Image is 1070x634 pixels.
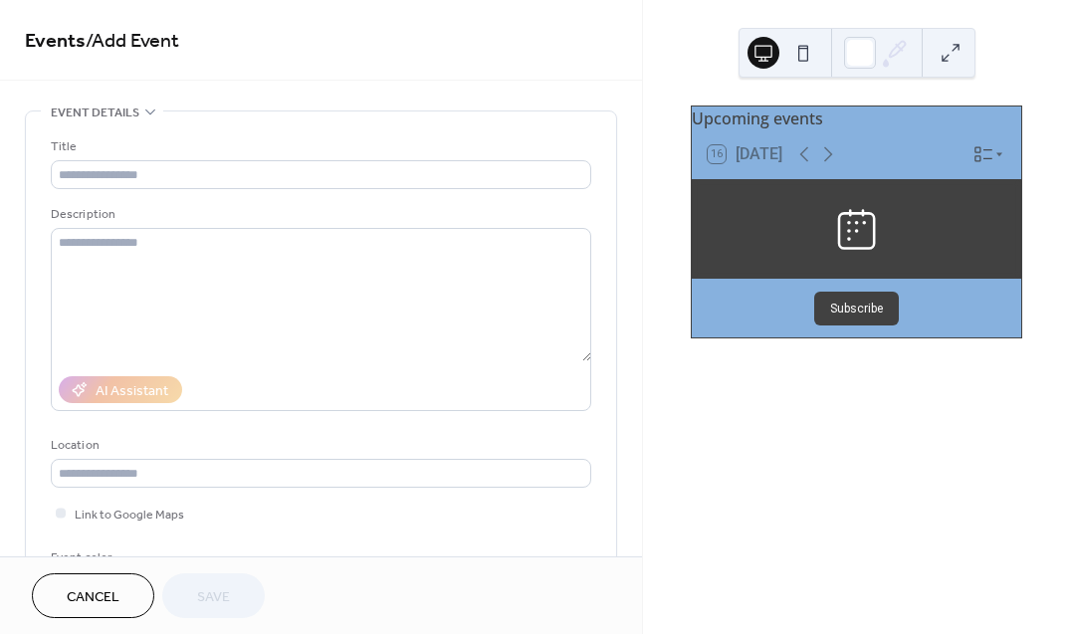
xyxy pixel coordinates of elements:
[25,22,86,61] a: Events
[51,204,587,225] div: Description
[692,106,1021,130] div: Upcoming events
[51,136,587,157] div: Title
[86,22,179,61] span: / Add Event
[51,435,587,456] div: Location
[67,587,119,608] span: Cancel
[51,547,200,568] div: Event color
[75,505,184,526] span: Link to Google Maps
[51,103,139,123] span: Event details
[814,292,899,325] button: Subscribe
[32,573,154,618] button: Cancel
